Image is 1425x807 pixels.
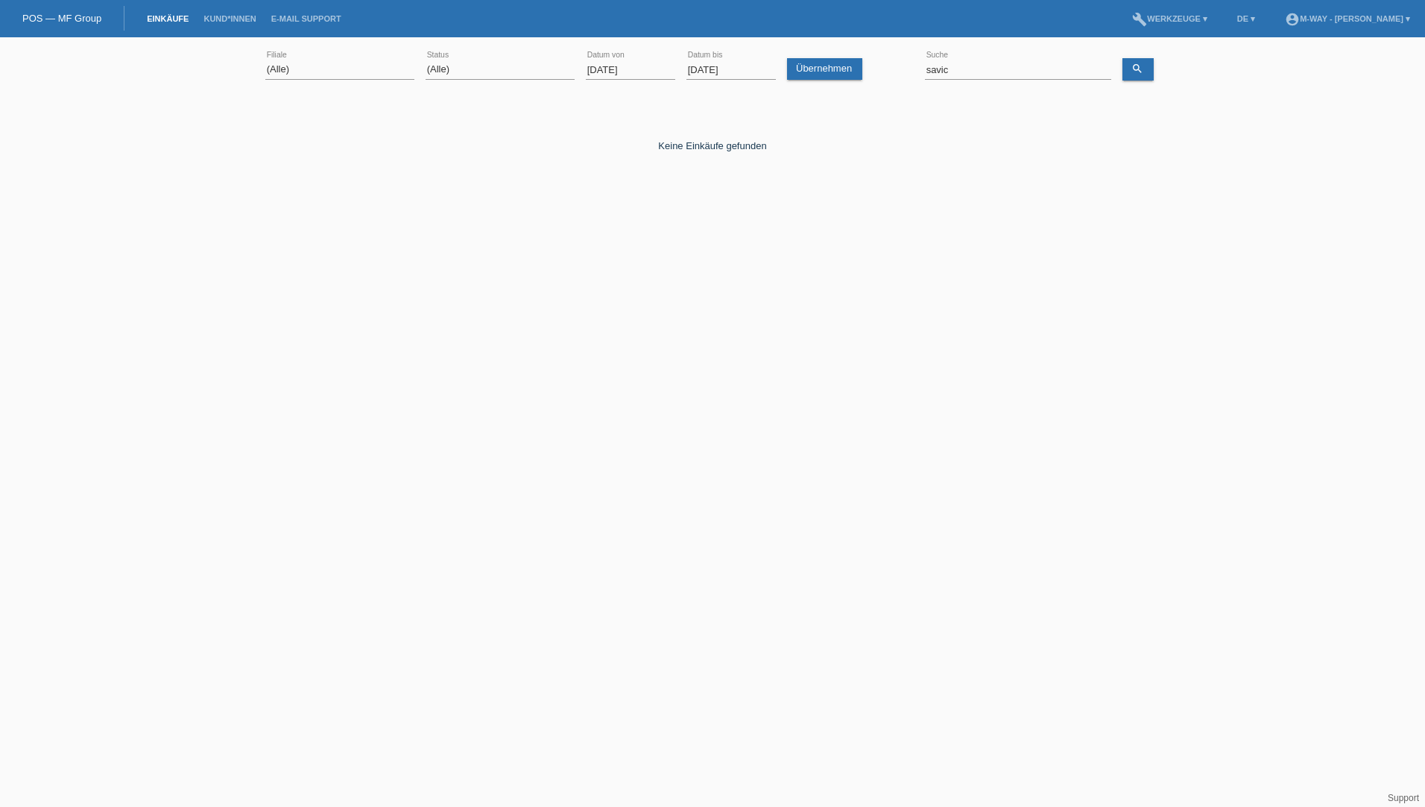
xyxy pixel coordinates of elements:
a: account_circlem-way - [PERSON_NAME] ▾ [1277,14,1418,23]
a: buildWerkzeuge ▾ [1125,14,1215,23]
i: search [1131,63,1143,75]
a: POS — MF Group [22,13,101,24]
i: build [1132,12,1147,27]
a: E-Mail Support [264,14,349,23]
a: Kund*innen [196,14,263,23]
a: search [1122,58,1154,81]
i: account_circle [1285,12,1300,27]
a: DE ▾ [1230,14,1263,23]
a: Einkäufe [139,14,196,23]
div: Keine Einkäufe gefunden [265,118,1160,151]
a: Support [1388,793,1419,803]
a: Übernehmen [787,58,862,80]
